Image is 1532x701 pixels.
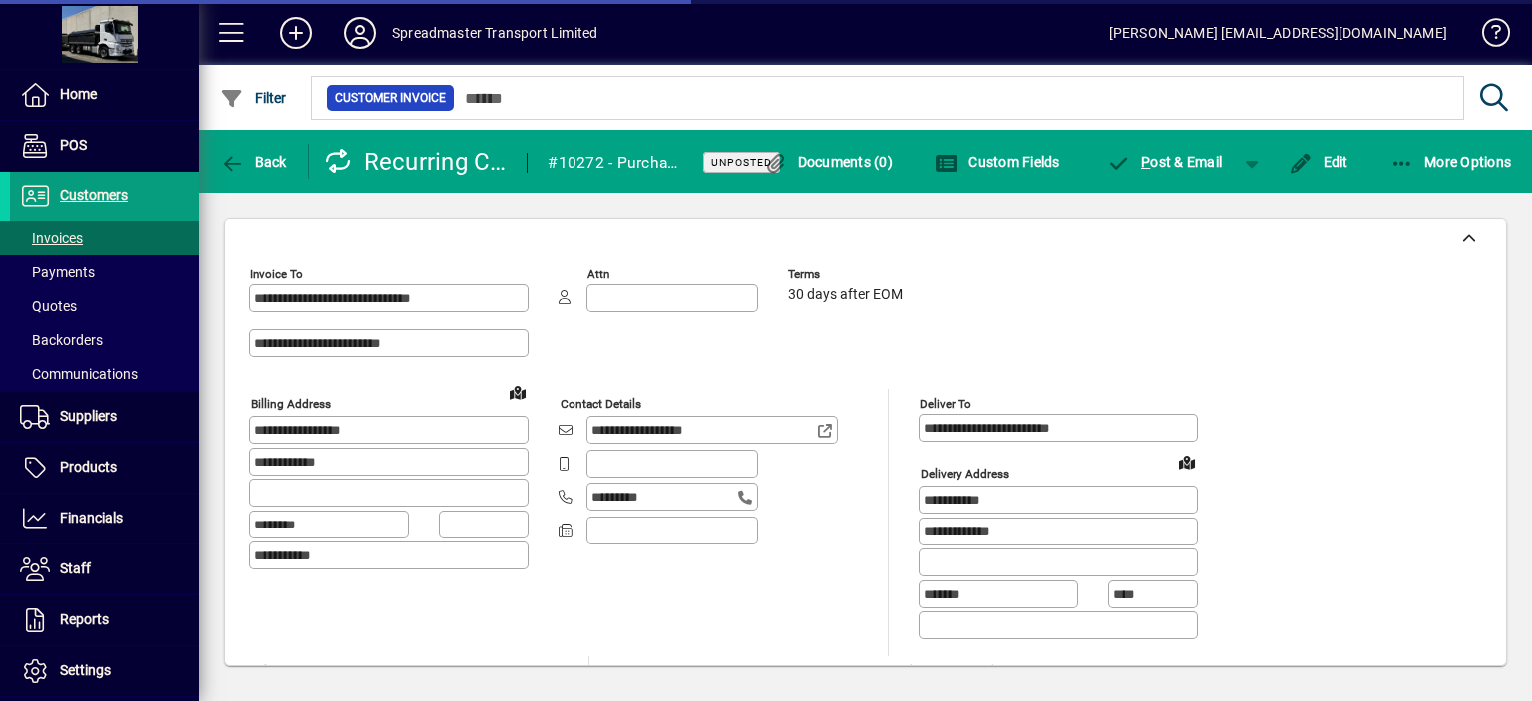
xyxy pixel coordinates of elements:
[758,144,898,179] button: Documents (0)
[250,267,303,281] mat-label: Invoice To
[10,544,199,594] a: Staff
[1141,154,1150,170] span: P
[220,154,287,170] span: Back
[324,146,508,177] div: Recurring Customer Invoice
[763,154,893,170] span: Documents (0)
[788,287,903,303] span: 30 days after EOM
[10,323,199,357] a: Backorders
[60,187,128,203] span: Customers
[711,156,772,169] span: Unposted
[20,264,95,280] span: Payments
[20,230,83,246] span: Invoices
[890,663,1032,677] mat-label: # of occurrences after this
[1097,144,1233,179] button: Post & Email
[199,144,309,179] app-page-header-button: Back
[60,459,117,475] span: Products
[264,15,328,51] button: Add
[215,80,292,116] button: Filter
[328,15,392,51] button: Profile
[1107,154,1223,170] span: ost & Email
[1467,4,1507,69] a: Knowledge Base
[620,663,686,677] mat-label: Recurs every
[10,443,199,493] a: Products
[10,595,199,645] a: Reports
[1385,144,1517,179] button: More Options
[548,147,677,178] div: #10272 - Purchase Order # OJ1624401
[60,662,111,678] span: Settings
[10,646,199,696] a: Settings
[10,392,199,442] a: Suppliers
[1289,154,1348,170] span: Edit
[20,366,138,382] span: Communications
[1109,17,1447,49] div: [PERSON_NAME] [EMAIL_ADDRESS][DOMAIN_NAME]
[60,86,97,102] span: Home
[10,221,199,255] a: Invoices
[930,144,1065,179] button: Custom Fields
[60,611,109,627] span: Reports
[20,332,103,348] span: Backorders
[220,90,287,106] span: Filter
[60,408,117,424] span: Suppliers
[1171,446,1203,478] a: View on map
[502,376,534,408] a: View on map
[935,154,1060,170] span: Custom Fields
[392,17,597,49] div: Spreadmaster Transport Limited
[10,70,199,120] a: Home
[587,267,609,281] mat-label: Attn
[10,289,199,323] a: Quotes
[250,663,305,677] mat-label: Deliver via
[60,510,123,526] span: Financials
[788,268,908,281] span: Terms
[60,560,91,576] span: Staff
[1390,154,1512,170] span: More Options
[1284,144,1353,179] button: Edit
[60,137,87,153] span: POS
[10,494,199,543] a: Financials
[10,121,199,171] a: POS
[20,298,77,314] span: Quotes
[335,88,446,108] span: Customer Invoice
[920,397,971,411] mat-label: Deliver To
[10,357,199,391] a: Communications
[215,144,292,179] button: Back
[10,255,199,289] a: Payments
